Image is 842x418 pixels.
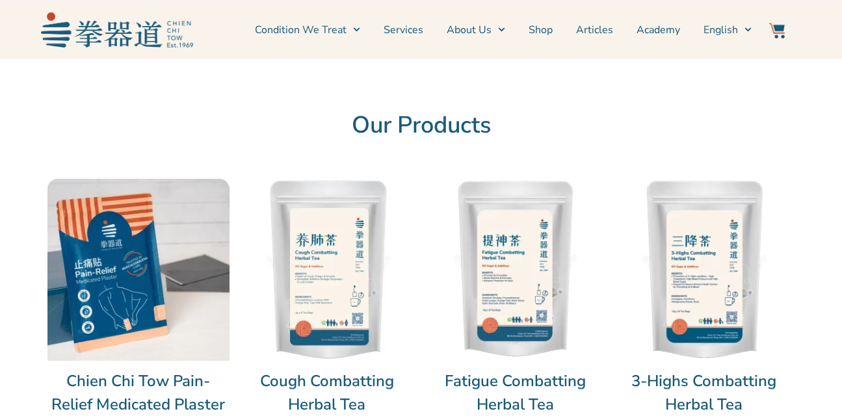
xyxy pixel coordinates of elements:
a: Fatigue Combatting Herbal Tea [425,369,607,416]
img: Website Icon-03 [769,23,785,38]
h2: Our Products [47,111,795,140]
a: About Us [447,14,505,46]
a: Shop [529,14,553,46]
a: Services [384,14,423,46]
img: Chien Chi Tow Pain-Relief Medicated Plaster [47,179,230,361]
nav: Menu [200,14,752,46]
a: Cough Combatting Herbal Tea [236,369,418,416]
a: Chien Chi Tow Pain-Relief Medicated Plaster [47,369,230,416]
img: Cough Combatting Herbal Tea [236,179,418,361]
a: English [704,14,752,46]
a: Academy [637,14,680,46]
a: 3-Highs Combatting Herbal Tea [613,369,795,416]
img: Fatigue Combatting Herbal Tea [425,179,607,361]
a: Condition We Treat [255,14,360,46]
a: Articles [576,14,613,46]
img: 3-Highs Combatting Herbal Tea [613,179,795,361]
span: English [704,22,738,38]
